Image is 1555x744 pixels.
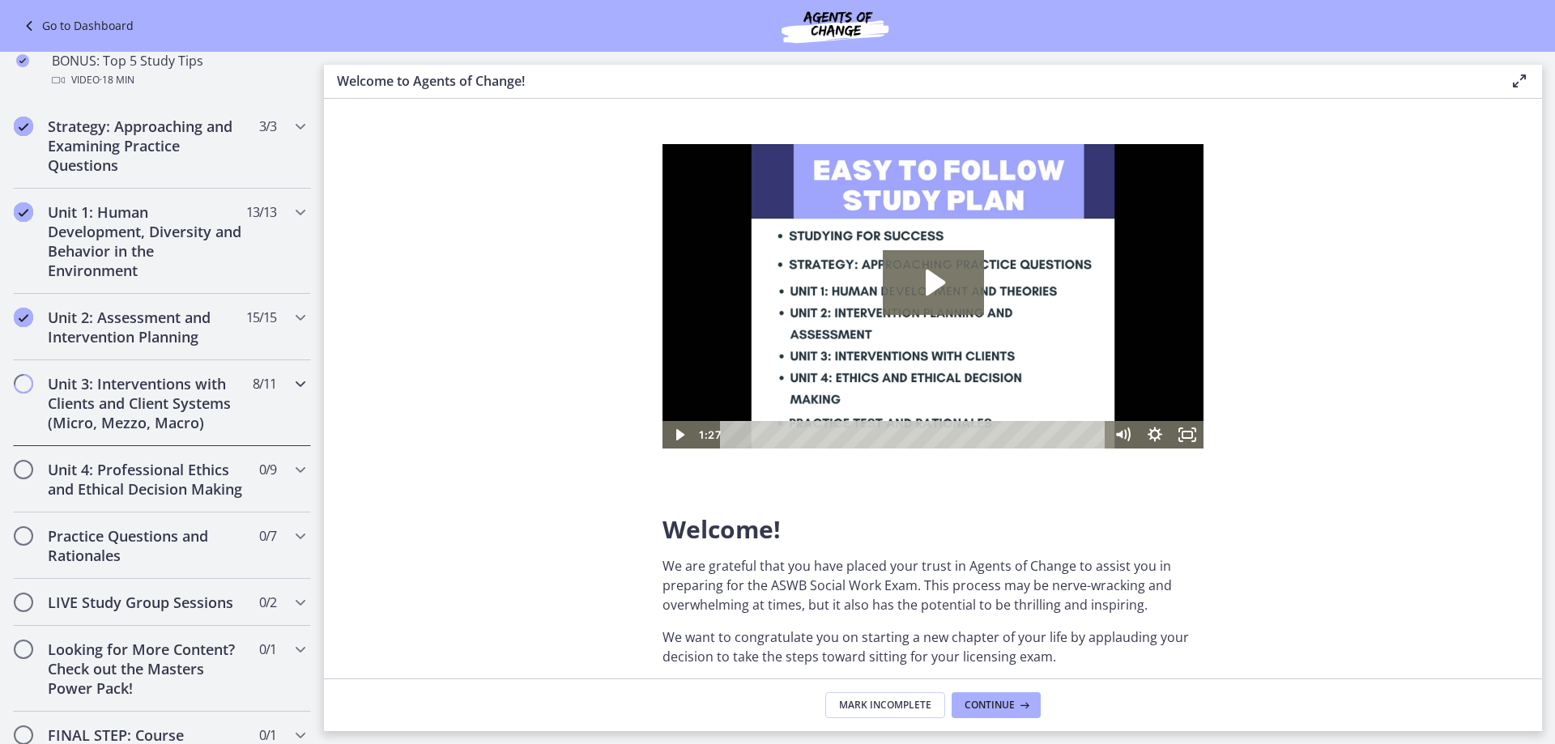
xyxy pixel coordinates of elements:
[70,277,436,304] div: Playbar
[662,512,781,546] span: Welcome!
[19,16,134,36] a: Go to Dashboard
[253,374,276,393] span: 8 / 11
[259,117,276,136] span: 3 / 3
[259,593,276,612] span: 0 / 2
[100,70,134,90] span: · 18 min
[48,460,245,499] h2: Unit 4: Professional Ethics and Ethical Decision Making
[259,640,276,659] span: 0 / 1
[48,374,245,432] h2: Unit 3: Interventions with Clients and Client Systems (Micro, Mezzo, Macro)
[662,627,1204,666] p: We want to congratulate you on starting a new chapter of your life by applauding your decision to...
[14,202,33,222] i: Completed
[246,308,276,327] span: 15 / 15
[825,692,945,718] button: Mark Incomplete
[52,70,305,90] div: Video
[839,699,931,712] span: Mark Incomplete
[52,51,305,90] div: BONUS: Top 5 Study Tips
[509,277,541,304] button: Fullscreen
[48,526,245,565] h2: Practice Questions and Rationales
[259,460,276,479] span: 0 / 9
[337,71,1484,91] h3: Welcome to Agents of Change!
[14,308,33,327] i: Completed
[952,692,1041,718] button: Continue
[48,202,245,280] h2: Unit 1: Human Development, Diversity and Behavior in the Environment
[965,699,1015,712] span: Continue
[476,277,509,304] button: Show settings menu
[48,308,245,346] h2: Unit 2: Assessment and Intervention Planning
[444,277,476,304] button: Mute
[662,556,1204,614] p: We are grateful that you have placed your trust in Agents of Change to assist you in preparing fo...
[14,117,33,136] i: Completed
[246,202,276,222] span: 13 / 13
[16,54,29,67] i: Completed
[48,640,245,698] h2: Looking for More Content? Check out the Masters Power Pack!
[259,526,276,546] span: 0 / 7
[48,593,245,612] h2: LIVE Study Group Sessions
[738,6,932,45] img: Agents of Change
[48,117,245,175] h2: Strategy: Approaching and Examining Practice Questions
[220,106,322,171] button: Play Video: c1o6hcmjueu5qasqsu00.mp4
